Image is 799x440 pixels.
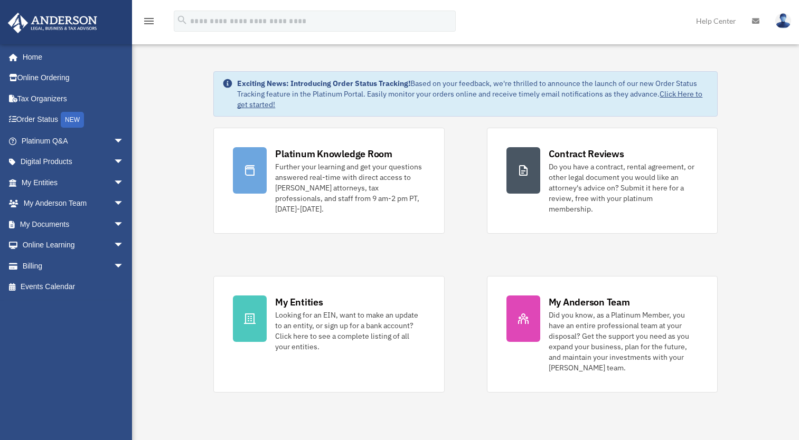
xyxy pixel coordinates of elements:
a: Order StatusNEW [7,109,140,131]
span: arrow_drop_down [114,151,135,173]
a: menu [143,18,155,27]
div: My Entities [275,295,323,309]
span: arrow_drop_down [114,255,135,277]
a: Contract Reviews Do you have a contract, rental agreement, or other legal document you would like... [487,128,718,234]
div: Platinum Knowledge Room [275,147,392,160]
div: NEW [61,112,84,128]
div: Looking for an EIN, want to make an update to an entity, or sign up for a bank account? Click her... [275,310,425,352]
a: My Entitiesarrow_drop_down [7,172,140,193]
span: arrow_drop_down [114,193,135,215]
div: My Anderson Team [549,295,630,309]
a: Tax Organizers [7,88,140,109]
a: Events Calendar [7,276,140,298]
a: My Entities Looking for an EIN, want to make an update to an entity, or sign up for a bank accoun... [213,276,444,393]
span: arrow_drop_down [114,235,135,256]
a: Online Ordering [7,68,140,89]
a: Billingarrow_drop_down [7,255,140,276]
a: My Anderson Team Did you know, as a Platinum Member, you have an entire professional team at your... [487,276,718,393]
div: Contract Reviews [549,147,624,160]
a: Online Learningarrow_drop_down [7,235,140,256]
i: search [176,14,188,26]
div: Based on your feedback, we're thrilled to announce the launch of our new Order Status Tracking fe... [237,78,708,110]
img: User Pic [775,13,791,28]
a: My Anderson Teamarrow_drop_down [7,193,140,214]
strong: Exciting News: Introducing Order Status Tracking! [237,79,410,88]
span: arrow_drop_down [114,130,135,152]
a: Digital Productsarrow_drop_down [7,151,140,173]
div: Further your learning and get your questions answered real-time with direct access to [PERSON_NAM... [275,161,425,214]
a: Platinum Q&Aarrow_drop_down [7,130,140,151]
div: Did you know, as a Platinum Member, you have an entire professional team at your disposal? Get th... [549,310,698,373]
a: Click Here to get started! [237,89,702,109]
a: Home [7,46,135,68]
i: menu [143,15,155,27]
img: Anderson Advisors Platinum Portal [5,13,100,33]
span: arrow_drop_down [114,172,135,194]
a: My Documentsarrow_drop_down [7,214,140,235]
span: arrow_drop_down [114,214,135,235]
div: Do you have a contract, rental agreement, or other legal document you would like an attorney's ad... [549,161,698,214]
a: Platinum Knowledge Room Further your learning and get your questions answered real-time with dire... [213,128,444,234]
